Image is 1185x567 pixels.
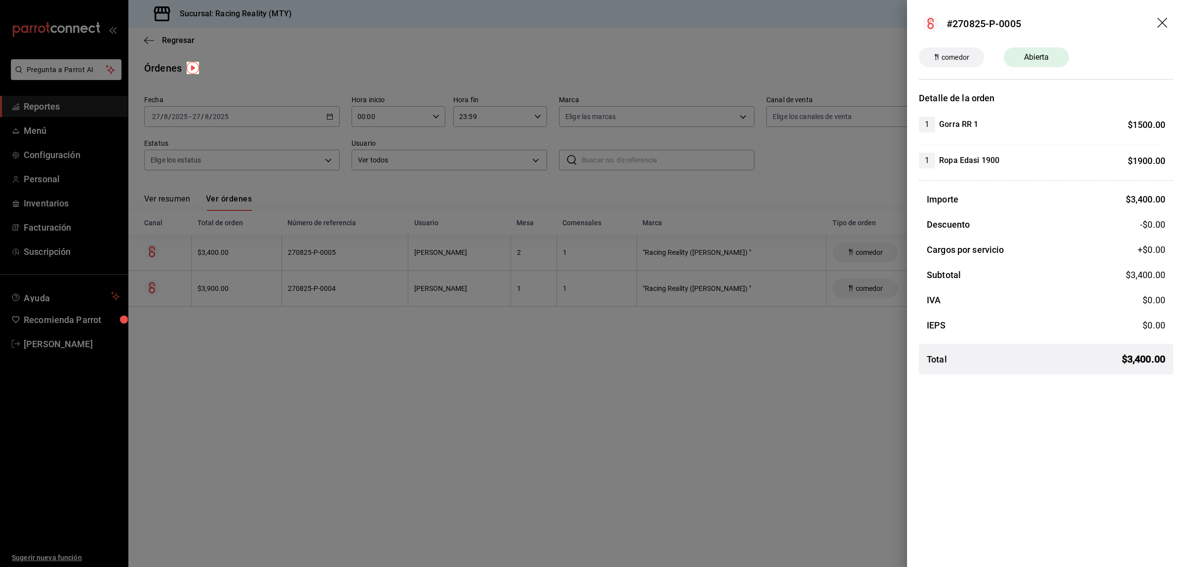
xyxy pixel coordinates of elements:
h3: Detalle de la orden [919,91,1173,105]
div: #270825-P-0005 [947,16,1021,31]
span: -$0.00 [1140,218,1165,231]
span: +$ 0.00 [1138,243,1165,256]
h3: Total [927,353,947,366]
span: 1 [919,119,935,130]
span: $ 1900.00 [1128,156,1165,166]
h4: Ropa Edasi 1900 [939,155,999,166]
span: $ 3,400.00 [1122,352,1165,366]
h3: Descuento [927,218,970,231]
span: $ 3,400.00 [1126,194,1165,204]
h3: IVA [927,293,941,307]
span: $ 0.00 [1143,295,1165,305]
h3: IEPS [927,319,946,332]
img: Tooltip marker [187,62,199,74]
h4: Gorra RR 1 [939,119,978,130]
span: $ 3,400.00 [1126,270,1165,280]
h3: Subtotal [927,268,961,282]
span: Abierta [1018,51,1055,63]
span: 1 [919,155,935,166]
h3: Importe [927,193,958,206]
span: $ 1500.00 [1128,120,1165,130]
span: $ 0.00 [1143,320,1165,330]
button: drag [1157,18,1169,30]
h3: Cargos por servicio [927,243,1004,256]
span: comedor [938,52,973,63]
